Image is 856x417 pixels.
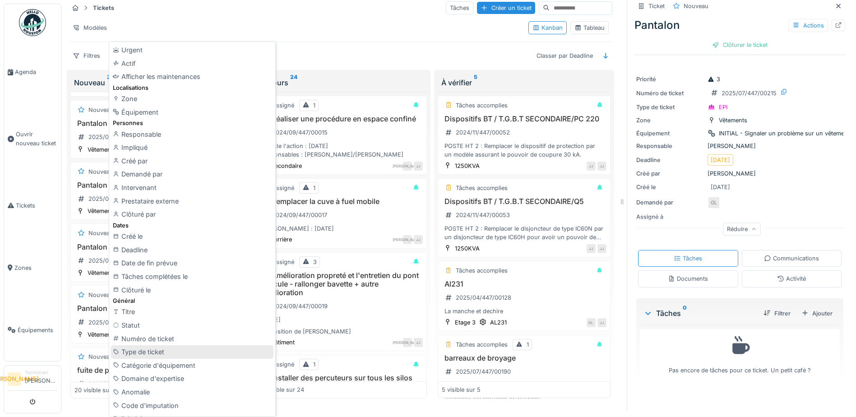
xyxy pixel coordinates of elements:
[258,142,423,159] div: Date de l'action : [DATE] Responsables : [PERSON_NAME]/[PERSON_NAME]
[636,103,704,111] div: Type de ticket
[88,133,143,141] div: 2025/07/447/00217
[25,369,57,376] div: Technicien
[88,318,143,327] div: 2025/07/447/00216
[788,19,828,32] div: Actions
[111,57,273,70] div: Actif
[455,162,480,170] div: 1250KVA
[668,274,708,283] div: Documents
[646,333,834,375] div: Pas encore de tâches pour ce ticket. Un petit café ?
[111,128,273,141] div: Responsable
[69,21,111,34] div: Modèles
[19,9,46,36] img: Badge_color-CXgf-gQk.svg
[456,380,475,389] div: [DATE]
[271,338,295,347] div: bâtiment
[760,307,794,320] div: Filtrer
[441,77,607,88] div: À vérifier
[636,198,704,207] div: Demandé par
[107,77,113,88] sup: 21
[648,2,665,10] div: Ticket
[777,274,806,283] div: Activité
[272,128,328,137] div: 2024/09/447/00015
[89,4,118,12] strong: Tickets
[455,318,476,327] div: Etage 3
[313,184,315,192] div: 1
[442,197,606,206] h3: Dispositifs BT / T.G.B.T SECONDAIRE/Q5
[111,70,273,83] div: Afficher les maintenances
[636,213,704,221] div: Assigné à
[722,89,777,97] div: 2025/07/447/00215
[88,256,143,265] div: 2025/07/447/00215
[456,101,508,110] div: Tâches accomplies
[258,197,423,206] h3: 📝 Remplacer la cuve à fuel mobile
[272,258,294,266] div: Assigné
[271,235,292,244] div: carrière
[111,106,273,119] div: Équipement
[111,83,273,92] div: Localisations
[74,304,239,313] h3: Pantalon
[456,184,508,192] div: Tâches accomplies
[18,326,57,334] span: Équipements
[111,221,273,230] div: Dates
[258,115,423,123] h3: 📝 Réaliser une procédure en espace confiné
[88,106,113,114] div: Nouveau
[442,385,481,394] div: 5 visible sur 5
[527,340,529,349] div: 1
[88,167,113,176] div: Nouveau
[643,308,756,319] div: Tâches
[597,162,606,171] div: JJ
[111,181,273,195] div: Intervenant
[708,39,771,51] div: Clôturer le ticket
[708,196,720,209] div: GL
[111,243,273,257] div: Deadline
[597,244,606,253] div: JJ
[456,367,511,376] div: 2025/07/447/00190
[636,89,704,97] div: Numéro de ticket
[258,327,423,336] div: Proposition de [PERSON_NAME]
[74,181,239,190] h3: Pantalon
[111,270,273,283] div: Tâches complétées le
[442,354,606,362] h3: barreaux de broyage
[313,360,315,369] div: 1
[442,224,606,241] div: POSTE HT 2 : Remplacer le disjoncteur de type IC60N par un disjoncteur de type IC60H pour avoir u...
[636,169,843,178] div: [PERSON_NAME]
[634,17,845,33] div: Pantalon
[111,230,273,243] div: Créé le
[74,366,239,375] h3: fuite de produit
[414,338,423,347] div: JJ
[258,374,423,382] h3: 📝 Installer des percuteurs sur tous les silos
[455,244,480,253] div: 1250KVA
[442,142,606,159] div: POSTE HT 2 : Remplacer le dispositif de protection par un modèle assurant le pouvoir de coupure 3...
[74,385,119,394] div: 20 visible sur 21
[636,75,704,83] div: Priorité
[111,141,273,154] div: Impliqué
[684,2,708,10] div: Nouveau
[474,77,477,88] sup: 5
[490,318,507,327] div: AL231
[258,385,304,394] div: 20 visible sur 24
[272,360,294,369] div: Assigné
[111,208,273,221] div: Clôturé par
[14,264,57,272] span: Zones
[258,77,423,88] div: En cours
[313,258,317,266] div: 3
[111,92,273,106] div: Zone
[719,116,747,125] div: Vêtements
[111,43,273,57] div: Urgent
[403,162,412,171] div: [PERSON_NAME]
[587,244,596,253] div: JJ
[764,254,819,263] div: Communications
[74,77,240,88] div: Nouveau
[456,266,508,275] div: Tâches accomplies
[74,243,239,251] h3: Pantalon
[442,115,606,123] h3: Dispositifs BT / T.G.B.T SECONDAIRE/PC 220
[414,235,423,244] div: JJ
[88,291,113,299] div: Nouveau
[532,23,563,32] div: Kanban
[258,271,423,297] h3: 📝 Amélioration propreté et l'entretien du pont bascule - rallonger bavette + autre amélioration
[456,211,510,219] div: 2024/11/447/00053
[25,369,57,389] li: [PERSON_NAME]
[88,352,113,361] div: Nouveau
[597,318,606,327] div: JJ
[88,380,145,388] div: 2025/08/447/00226
[719,103,727,111] div: EPI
